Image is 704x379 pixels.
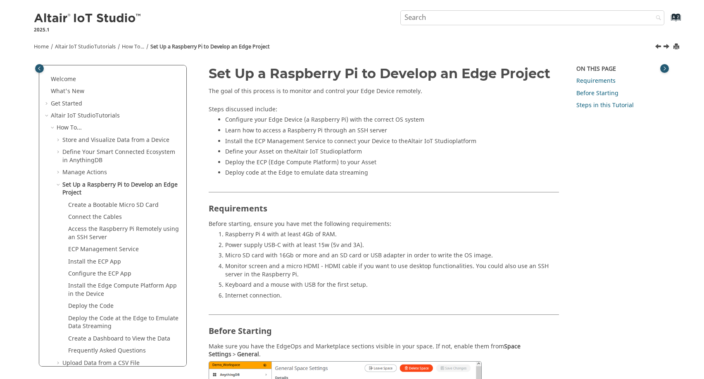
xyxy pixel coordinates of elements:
span: Collapse How To... [50,124,57,132]
span: Altair IoT Studio [55,43,94,50]
a: Set Up a Raspberry Pi to Develop an Edge Project [150,43,270,50]
span: Collapse Altair IoT StudioTutorials [44,112,51,120]
span: Altair IoT Studio [408,137,452,146]
a: Deploy the Code at the Edge to Emulate Data Streaming [68,314,178,331]
a: Install the ECP App [68,257,121,266]
a: Create a Dashboard to View the Data [68,334,170,343]
a: Welcome [51,75,76,84]
span: Expand Define Your Smart Connected Ecosystem in AnythingDB [56,148,62,156]
a: Install the Edge Compute Platform App in the Device [68,281,177,298]
nav: Tools [21,36,683,55]
a: Altair IoT StudioTutorials [55,43,116,50]
a: ECP Management Service [68,245,139,254]
p: 2025.1 [34,26,142,34]
li: Deploy code at the Edge to emulate data streaming [225,169,559,180]
div: Steps discussed include: [209,106,559,180]
li: Keyboard and a mouse with USB for the first setup. [225,281,559,292]
li: Define your Asset on the platform [225,148,559,158]
h2: Requirements [209,192,559,217]
span: Expand Store and Visualize Data from a Device [56,136,62,144]
abbr: and then [231,350,237,359]
li: Deploy the ECP (Edge Compute Platform) to your Asset [225,158,559,169]
a: Configure the ECP App [68,269,131,278]
a: Next topic: Create a Bootable Micro SD Card [664,43,671,53]
span: General [237,350,259,359]
li: Monitor screen and a micro HDMI - HDMI cable if you want to use desktop functionalities. You coul... [225,262,559,281]
a: Access the Raspberry Pi Remotely using an SSH Server [68,225,179,242]
a: Get Started [51,99,82,108]
a: Connect the Cables [68,213,122,221]
button: Print this page [674,41,680,53]
a: Home [34,43,49,50]
a: Previous topic: Use Actions in a Dashboard [656,43,662,53]
li: Configure your Edge Device (a Raspberry Pi) with the correct OS system [225,116,559,127]
span: Expand Get Started [44,100,51,108]
a: Frequently Asked Questions [68,346,146,355]
a: What's New [51,87,84,96]
button: Toggle publishing table of content [35,64,44,73]
a: Before Starting [576,89,618,98]
input: Search query [400,10,664,25]
div: Before starting, ensure you have met the following requirements: [209,220,559,302]
span: Space Settings [209,342,521,359]
a: Manage Actions [62,168,107,177]
a: Steps in this Tutorial [576,101,634,110]
a: Altair IoT StudioTutorials [51,111,120,120]
a: Set Up a Raspberry Pi to Develop an Edge Project [62,180,178,197]
p: The goal of this process is to monitor and control your Edge Device remotely. [209,87,559,96]
span: Altair IoT Studio [293,147,338,156]
li: Learn how to access a Raspberry Pi through an SSH server [225,127,559,137]
span: Expand Manage Actions [56,168,62,177]
a: Create a Bootable Micro SD Card [68,201,159,209]
a: Go to index terms page [658,17,676,26]
h2: Before Starting [209,314,559,340]
button: Search [645,10,668,26]
li: Micro SD card with 16Gb or more and an SD card or USB adapter in order to write the OS image. [225,252,559,262]
li: Power supply USB-C with at least 15w (5v and 3A). [225,241,559,252]
li: Install the ECP Management Service to connect your Device to the platform [225,137,559,148]
img: Altair IoT Studio [34,12,142,25]
li: Internet connection. [225,292,559,302]
a: Requirements [576,77,616,85]
button: Toggle topic table of content [660,64,669,73]
a: How To... [122,43,144,50]
a: How To... [57,123,82,132]
span: Collapse Set Up a Raspberry Pi to Develop an Edge Project [56,181,62,189]
h1: Set Up a Raspberry Pi to Develop an Edge Project [209,66,559,81]
div: On this page [576,65,665,73]
a: Deploy the Code [68,302,114,310]
li: Raspberry Pi 4 with at least 4Gb of RAM. [225,230,559,241]
a: Define Your Smart Connected Ecosystem in AnythingDB [62,148,175,165]
span: Altair IoT Studio [51,111,95,120]
a: Upload Data from a CSV File [62,359,140,367]
a: Store and Visualize Data from a Device [62,136,169,144]
span: Expand Upload Data from a CSV File [56,359,62,367]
